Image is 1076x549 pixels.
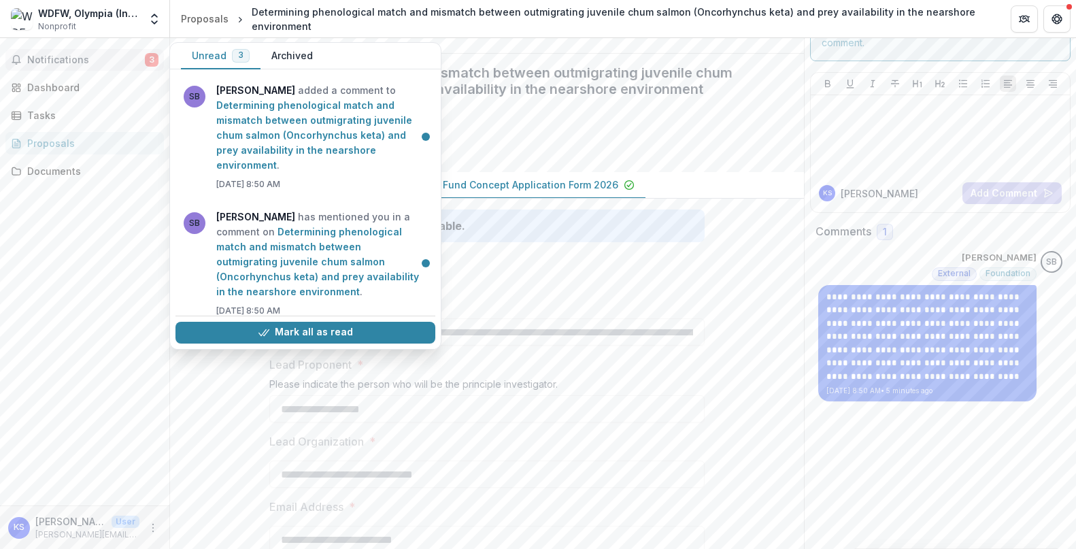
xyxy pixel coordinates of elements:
[5,104,164,127] a: Tasks
[175,9,234,29] a: Proposals
[175,2,994,36] nav: breadcrumb
[1046,258,1057,267] div: Sascha Bendt
[35,529,139,541] p: [PERSON_NAME][EMAIL_ADDRESS][PERSON_NAME][DOMAIN_NAME]
[977,76,994,92] button: Ordered List
[145,520,161,536] button: More
[864,76,881,92] button: Italicize
[826,386,1028,396] p: [DATE] 8:50 AM • 5 minutes ago
[238,50,243,60] span: 3
[38,6,139,20] div: WDFW, Olympia (Intergovernmental Salmon Management Unit)
[11,8,33,30] img: WDFW, Olympia (Intergovernmental Salmon Management Unit)
[216,99,412,171] a: Determining phenological match and mismatch between outmigrating juvenile chum salmon (Oncorhynch...
[887,76,903,92] button: Strike
[27,164,153,178] div: Documents
[5,160,164,182] a: Documents
[175,322,435,344] button: Mark all as read
[35,514,106,529] p: [PERSON_NAME]
[841,186,918,201] p: [PERSON_NAME]
[823,190,832,197] div: Kirsten Simonsen
[181,65,771,97] h2: Determining phenological match and mismatch between outmigrating juvenile chum salmon (Oncorhynch...
[820,76,836,92] button: Bold
[216,210,427,299] p: has mentioned you in a comment on .
[27,136,153,150] div: Proposals
[38,20,76,33] span: Nonprofit
[252,5,989,33] div: Determining phenological match and mismatch between outmigrating juvenile chum salmon (Oncorhynch...
[932,76,948,92] button: Heading 2
[1043,5,1071,33] button: Get Help
[1000,76,1016,92] button: Align Left
[842,76,858,92] button: Underline
[269,433,364,450] p: Lead Organization
[1011,5,1038,33] button: Partners
[5,49,164,71] button: Notifications3
[816,225,871,238] h2: Comments
[112,516,139,528] p: User
[1045,76,1061,92] button: Align Right
[145,5,164,33] button: Open entity switcher
[27,108,153,122] div: Tasks
[938,269,971,278] span: External
[955,76,971,92] button: Bullet List
[260,43,324,69] button: Archived
[962,182,1062,204] button: Add Comment
[216,226,419,297] a: Determining phenological match and mismatch between outmigrating juvenile chum salmon (Oncorhynch...
[27,54,145,66] span: Notifications
[216,83,427,173] p: added a comment to .
[145,53,158,67] span: 3
[27,80,153,95] div: Dashboard
[1022,76,1039,92] button: Align Center
[5,76,164,99] a: Dashboard
[269,499,343,515] p: Email Address
[269,356,352,373] p: Lead Proponent
[181,12,229,26] div: Proposals
[269,378,705,395] div: Please indicate the person who will be the principle investigator.
[181,43,260,69] button: Unread
[986,269,1030,278] span: Foundation
[5,132,164,154] a: Proposals
[962,251,1037,265] p: [PERSON_NAME]
[14,523,24,532] div: Kirsten Simonsen
[909,76,926,92] button: Heading 1
[883,227,887,238] span: 1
